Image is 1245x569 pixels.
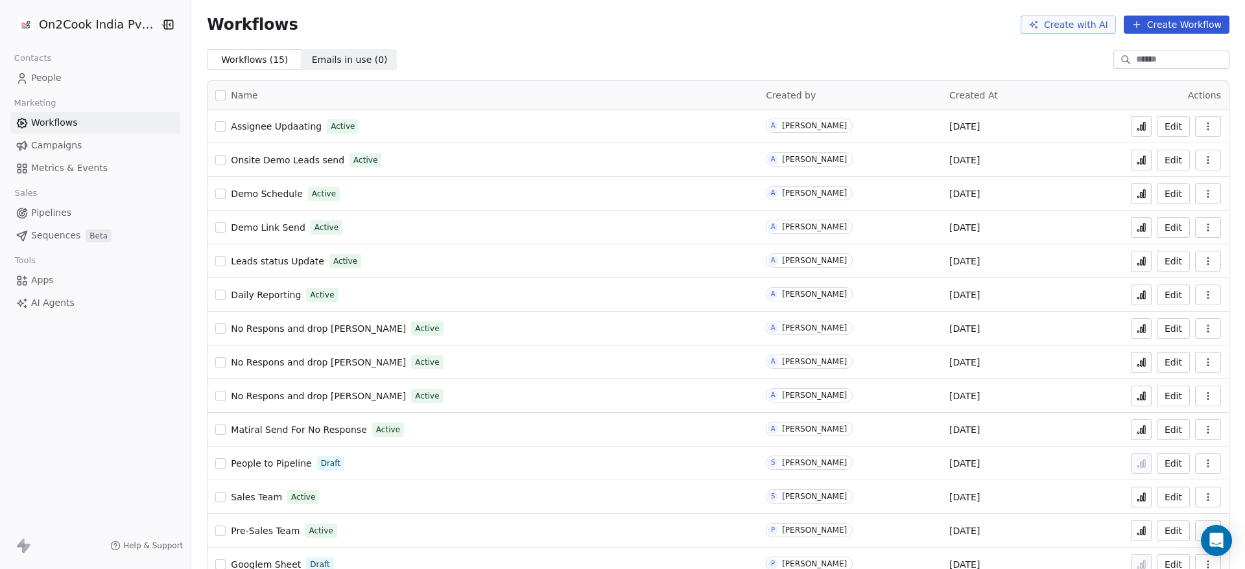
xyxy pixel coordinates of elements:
[949,491,980,504] span: [DATE]
[771,323,776,333] div: A
[31,296,75,310] span: AI Agents
[31,206,71,220] span: Pipelines
[1157,116,1190,137] button: Edit
[1157,520,1190,541] button: Edit
[8,93,62,113] span: Marketing
[231,155,344,165] span: Onsite Demo Leads send
[333,255,357,267] span: Active
[949,288,980,301] span: [DATE]
[8,49,57,68] span: Contacts
[231,120,322,133] a: Assignee Updaating
[949,187,980,200] span: [DATE]
[231,458,311,469] span: People to Pipeline
[231,389,406,402] a: No Respons and drop [PERSON_NAME]
[949,255,980,268] span: [DATE]
[31,273,54,287] span: Apps
[231,357,406,367] span: No Respons and drop [PERSON_NAME]
[1157,251,1190,272] button: Edit
[415,390,439,402] span: Active
[766,90,816,100] span: Created by
[231,187,302,200] a: Demo Schedule
[31,161,108,175] span: Metrics & Events
[123,540,183,551] span: Help & Support
[949,322,980,335] span: [DATE]
[231,154,344,167] a: Onsite Demo Leads send
[10,157,180,179] a: Metrics & Events
[771,154,776,165] div: A
[10,202,180,224] a: Pipelines
[1157,386,1190,406] button: Edit
[949,221,980,234] span: [DATE]
[31,139,82,152] span: Campaigns
[18,17,34,32] img: on2cook%20logo-04%20copy.jpg
[312,188,336,200] span: Active
[1157,284,1190,305] a: Edit
[309,525,333,537] span: Active
[10,67,180,89] a: People
[1157,183,1190,204] button: Edit
[231,391,406,401] span: No Respons and drop [PERSON_NAME]
[771,289,776,299] div: A
[231,288,301,301] a: Daily Reporting
[782,155,847,164] div: [PERSON_NAME]
[231,322,406,335] a: No Respons and drop [PERSON_NAME]
[771,222,776,232] div: A
[782,121,847,130] div: [PERSON_NAME]
[782,526,847,535] div: [PERSON_NAME]
[1157,419,1190,440] button: Edit
[949,120,980,133] span: [DATE]
[771,356,776,367] div: A
[949,389,980,402] span: [DATE]
[1157,150,1190,170] a: Edit
[9,251,41,270] span: Tools
[310,289,334,301] span: Active
[31,229,80,242] span: Sequences
[9,183,43,203] span: Sales
[231,189,302,199] span: Demo Schedule
[1124,16,1229,34] button: Create Workflow
[782,189,847,198] div: [PERSON_NAME]
[771,390,776,401] div: A
[291,491,315,503] span: Active
[949,90,998,100] span: Created At
[782,492,847,501] div: [PERSON_NAME]
[949,524,980,537] span: [DATE]
[231,524,300,537] a: Pre-Sales Team
[231,256,324,266] span: Leads status Update
[1157,318,1190,339] button: Edit
[231,121,322,132] span: Assignee Updaating
[231,423,366,436] a: Matiral Send For No Response
[782,323,847,332] div: [PERSON_NAME]
[1157,352,1190,373] a: Edit
[231,255,324,268] a: Leads status Update
[231,222,305,233] span: Demo Link Send
[782,391,847,400] div: [PERSON_NAME]
[949,154,980,167] span: [DATE]
[10,135,180,156] a: Campaigns
[1157,217,1190,238] button: Edit
[39,16,156,33] span: On2Cook India Pvt. Ltd.
[231,290,301,300] span: Daily Reporting
[16,14,151,36] button: On2Cook India Pvt. Ltd.
[949,423,980,436] span: [DATE]
[949,457,980,470] span: [DATE]
[231,492,282,502] span: Sales Team
[771,525,775,535] div: P
[1201,525,1232,556] div: Open Intercom Messenger
[1021,16,1116,34] button: Create with AI
[376,424,400,435] span: Active
[782,559,847,568] div: [PERSON_NAME]
[1157,487,1190,507] a: Edit
[415,323,439,334] span: Active
[10,292,180,314] a: AI Agents
[231,457,311,470] a: People to Pipeline
[782,222,847,231] div: [PERSON_NAME]
[31,116,78,130] span: Workflows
